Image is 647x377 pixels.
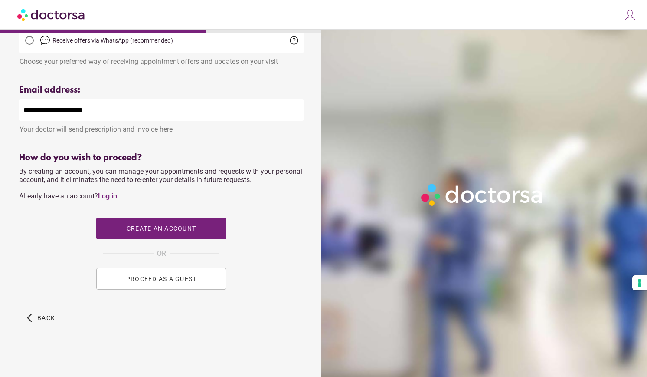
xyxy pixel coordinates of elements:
[19,167,302,200] span: By creating an account, you can manage your appointments and requests with your personal account,...
[52,37,173,44] span: Receive offers via WhatsApp (recommended)
[96,268,226,290] button: PROCEED AS A GUEST
[96,218,226,239] button: Create an account
[19,85,304,95] div: Email address:
[37,314,55,321] span: Back
[40,35,50,46] img: chat
[19,153,304,163] div: How do you wish to proceed?
[19,53,304,66] div: Choose your preferred way of receiving appointment offers and updates on your visit
[632,275,647,290] button: Your consent preferences for tracking technologies
[17,5,86,24] img: Doctorsa.com
[127,225,196,232] span: Create an account
[289,35,299,46] span: help
[23,307,59,329] button: arrow_back_ios Back
[19,121,304,133] div: Your doctor will send prescription and invoice here
[98,192,117,200] a: Log in
[157,248,166,259] span: OR
[418,180,547,209] img: Logo-Doctorsa-trans-White-partial-flat.png
[126,275,197,282] span: PROCEED AS A GUEST
[624,9,636,21] img: icons8-customer-100.png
